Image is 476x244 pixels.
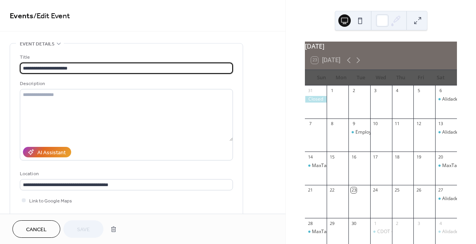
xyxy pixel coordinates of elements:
div: 14 [307,154,313,160]
div: 10 [373,121,378,127]
div: 1 [329,88,335,94]
div: 19 [416,154,422,160]
div: Fri [411,70,431,85]
div: MaxTaps Highlands Ranch [435,162,457,169]
span: / Edit Event [33,9,70,24]
div: CDOT - Golden [370,228,392,235]
div: [DATE] [305,42,457,51]
div: 28 [307,220,313,226]
div: 8 [329,121,335,127]
div: MaxTaps Highlands Ranch [305,162,327,169]
div: 29 [329,220,335,226]
div: 7 [307,121,313,127]
div: Alidade Brewing [435,195,457,202]
a: Events [10,9,33,24]
div: 22 [329,187,335,193]
div: 9 [351,121,357,127]
div: 3 [373,88,378,94]
div: 17 [373,154,378,160]
div: 3 [416,220,422,226]
div: Wed [371,70,391,85]
div: 30 [351,220,357,226]
div: 2 [394,220,400,226]
button: AI Assistant [23,147,71,157]
div: 27 [437,187,443,193]
div: 2 [351,88,357,94]
div: 1 [373,220,378,226]
div: 13 [437,121,443,127]
div: Thu [391,70,411,85]
div: 11 [394,121,400,127]
div: Location [20,170,231,178]
div: 31 [307,88,313,94]
div: 15 [329,154,335,160]
div: 12 [416,121,422,127]
div: Alidade Brewery [435,96,457,103]
div: Closed [305,96,327,103]
div: 5 [416,88,422,94]
div: Sun [311,70,331,85]
div: 24 [373,187,378,193]
div: Title [20,53,231,61]
div: 21 [307,187,313,193]
div: 26 [416,187,422,193]
div: 16 [351,154,357,160]
div: 23 [351,187,357,193]
div: AI Assistant [37,149,66,157]
div: Alidade Brewing [435,228,457,235]
div: 25 [394,187,400,193]
div: 6 [437,88,443,94]
div: CDOT - Golden [377,228,409,235]
div: Employee Appreciation Lunch - Private Event [348,129,370,136]
div: Description [20,80,231,88]
div: Employee Appreciation Lunch - Private Event [355,129,452,136]
div: 20 [437,154,443,160]
div: 4 [394,88,400,94]
span: Event details [20,40,54,48]
div: Mon [331,70,351,85]
span: Link to Google Maps [29,197,72,205]
div: 18 [394,154,400,160]
div: 4 [437,220,443,226]
div: MaxTaps [GEOGRAPHIC_DATA] [312,162,380,169]
span: Cancel [26,226,47,234]
div: MaxTaps [GEOGRAPHIC_DATA] [312,228,380,235]
div: Alidade Brewing [435,129,457,136]
button: Cancel [12,220,60,238]
div: Sat [431,70,451,85]
div: Tue [351,70,371,85]
div: MaxTaps Highlands Ranch [305,228,327,235]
